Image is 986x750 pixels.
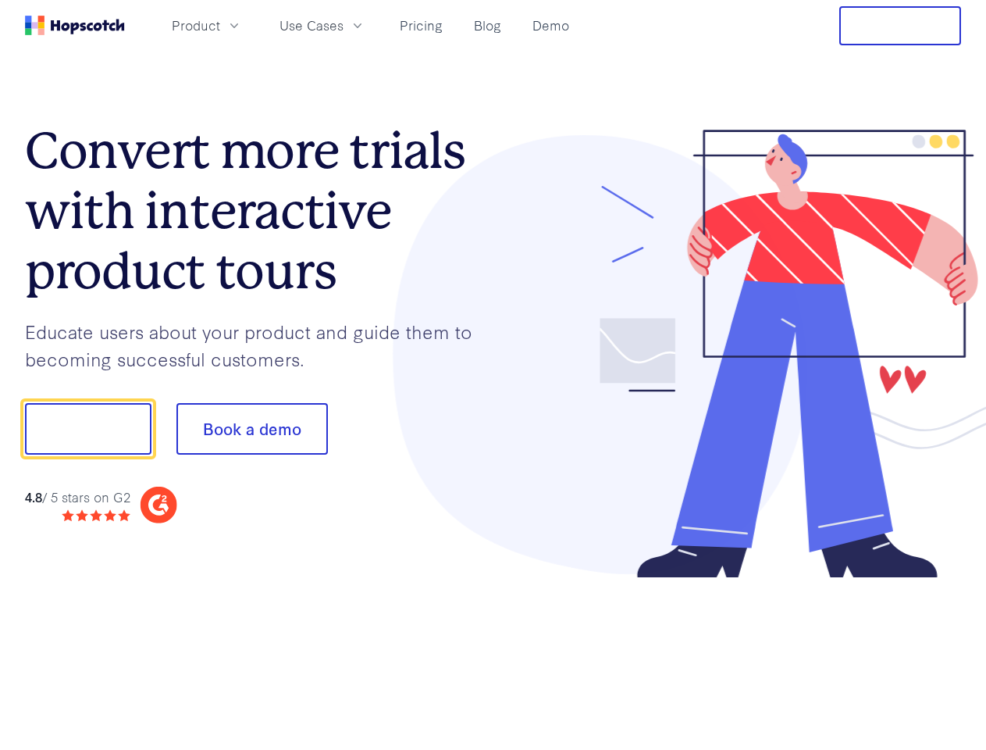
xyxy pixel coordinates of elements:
div: / 5 stars on G2 [25,487,130,507]
span: Product [172,16,220,35]
button: Free Trial [839,6,961,45]
h1: Convert more trials with interactive product tours [25,121,493,301]
button: Book a demo [176,403,328,455]
strong: 4.8 [25,487,42,505]
span: Use Cases [279,16,343,35]
button: Use Cases [270,12,375,38]
p: Educate users about your product and guide them to becoming successful customers. [25,318,493,372]
a: Pricing [393,12,449,38]
button: Product [162,12,251,38]
a: Home [25,16,125,35]
a: Blog [468,12,507,38]
a: Demo [526,12,575,38]
button: Show me! [25,403,151,455]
